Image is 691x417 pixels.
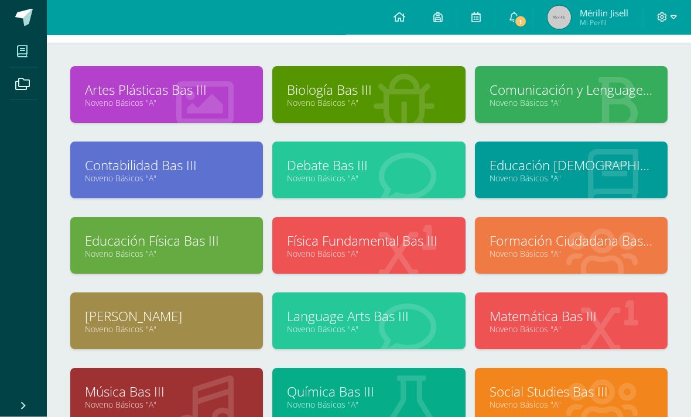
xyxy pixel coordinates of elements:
a: Química Bas III [287,383,450,401]
a: Noveno Básicos "A" [490,249,653,260]
a: Noveno Básicos "A" [85,249,248,260]
a: Noveno Básicos "A" [85,399,248,411]
a: Debate Bas III [287,157,450,175]
span: Mi Perfil [580,18,628,27]
a: Formación Ciudadana Bas III [490,232,653,250]
a: Noveno Básicos "A" [490,324,653,335]
a: Física Fundamental Bas III [287,232,450,250]
a: Noveno Básicos "A" [490,399,653,411]
a: Contabilidad Bas III [85,157,248,175]
a: Música Bas III [85,383,248,401]
a: Educación [DEMOGRAPHIC_DATA][PERSON_NAME] [490,157,653,175]
a: Comunicación y Lenguage Bas III [490,81,653,99]
a: Educación Física Bas III [85,232,248,250]
a: Noveno Básicos "A" [490,98,653,109]
a: Social Studies Bas III [490,383,653,401]
a: Noveno Básicos "A" [85,173,248,184]
a: Noveno Básicos "A" [85,324,248,335]
a: Noveno Básicos "A" [287,399,450,411]
a: Noveno Básicos "A" [490,173,653,184]
span: 1 [514,15,527,28]
span: Mérilin Jisell [580,7,628,19]
a: [PERSON_NAME] [85,308,248,326]
a: Language Arts Bas III [287,308,450,326]
a: Noveno Básicos "A" [287,173,450,184]
a: Noveno Básicos "A" [287,98,450,109]
a: Noveno Básicos "A" [85,98,248,109]
a: Noveno Básicos "A" [287,324,450,335]
a: Artes Plásticas Bas III [85,81,248,99]
img: 45x45 [548,6,571,29]
a: Matemática Bas III [490,308,653,326]
a: Noveno Básicos "A" [287,249,450,260]
a: Biología Bas III [287,81,450,99]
